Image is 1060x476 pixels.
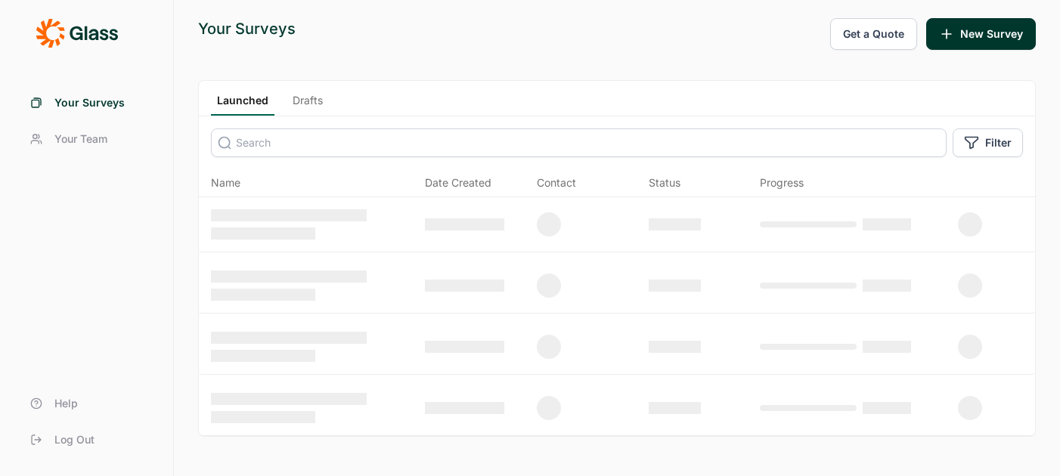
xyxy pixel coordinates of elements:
button: Filter [953,128,1023,157]
div: Status [649,175,680,190]
a: Launched [211,93,274,116]
span: Your Surveys [54,95,125,110]
span: Your Team [54,131,107,147]
span: Filter [985,135,1012,150]
div: Progress [760,175,804,190]
div: Contact [537,175,576,190]
span: Date Created [425,175,491,190]
span: Help [54,396,78,411]
div: Your Surveys [198,18,296,39]
span: Log Out [54,432,95,447]
input: Search [211,128,947,157]
button: New Survey [926,18,1036,50]
a: Drafts [287,93,329,116]
span: Name [211,175,240,190]
button: Get a Quote [830,18,917,50]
